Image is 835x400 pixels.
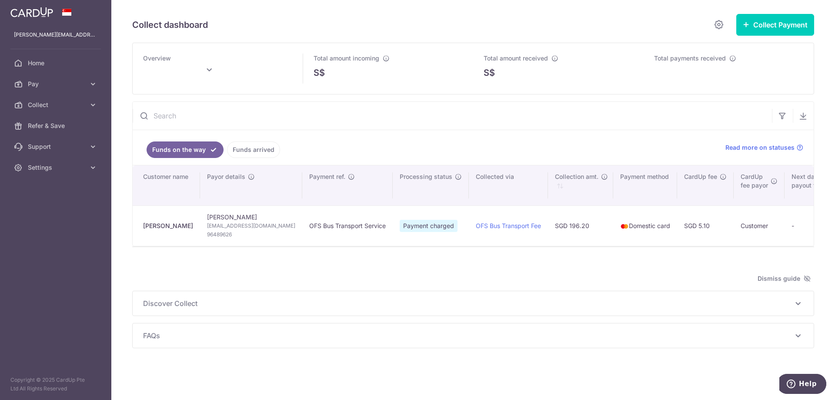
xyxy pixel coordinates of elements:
th: CardUpfee payor [734,165,785,205]
span: Support [28,142,85,151]
a: OFS Bus Transport Fee [476,222,541,229]
span: Total amount incoming [314,54,379,62]
th: Collection amt. : activate to sort column ascending [548,165,613,205]
span: S$ [314,66,325,79]
h5: Collect dashboard [132,18,208,32]
th: Payment method [613,165,677,205]
span: Next day payout fee [792,172,822,190]
span: Payment charged [400,220,458,232]
span: Refer & Save [28,121,85,130]
span: Payor details [207,172,245,181]
th: Customer name [133,165,200,205]
p: [PERSON_NAME][EMAIL_ADDRESS][DOMAIN_NAME] [14,30,97,39]
button: Collect Payment [736,14,814,36]
th: Collected via [469,165,548,205]
span: Overview [143,54,171,62]
span: FAQs [143,330,793,341]
span: Total payments received [654,54,726,62]
th: Processing status [393,165,469,205]
td: Customer [734,205,785,246]
span: Read more on statuses [725,143,795,152]
span: Help [20,6,37,14]
span: 96489626 [207,230,295,239]
span: Pay [28,80,85,88]
td: SGD 196.20 [548,205,613,246]
img: mastercard-sm-87a3fd1e0bddd137fecb07648320f44c262e2538e7db6024463105ddbc961eb2.png [620,222,629,231]
a: Read more on statuses [725,143,803,152]
div: [PERSON_NAME] [143,222,193,230]
a: Funds on the way [147,141,224,158]
span: CardUp fee [684,172,717,181]
span: Processing status [400,172,452,181]
span: Collection amt. [555,172,598,181]
td: [PERSON_NAME] [200,205,302,246]
span: Discover Collect [143,298,793,309]
span: Collect [28,101,85,109]
span: [EMAIL_ADDRESS][DOMAIN_NAME] [207,222,295,230]
iframe: Opens a widget where you can find more information [779,374,826,396]
p: Discover Collect [143,298,803,309]
th: Payment ref. [302,165,393,205]
td: OFS Bus Transport Service [302,205,393,246]
span: S$ [484,66,495,79]
p: FAQs [143,330,803,341]
td: Domestic card [613,205,677,246]
span: Home [28,59,85,67]
a: Funds arrived [227,141,280,158]
input: Search [133,102,772,130]
span: Dismiss guide [758,273,811,284]
img: CardUp [10,7,53,17]
th: CardUp fee [677,165,734,205]
th: Payor details [200,165,302,205]
span: Payment ref. [309,172,345,181]
span: Total amount received [484,54,548,62]
span: Settings [28,163,85,172]
td: SGD 5.10 [677,205,734,246]
span: CardUp fee payor [741,172,768,190]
